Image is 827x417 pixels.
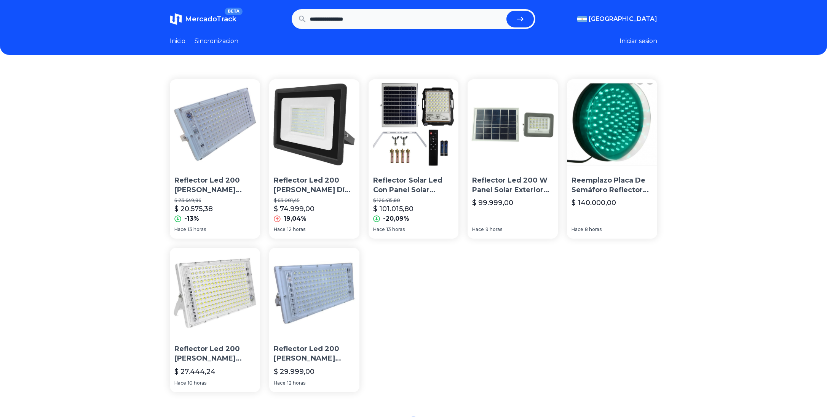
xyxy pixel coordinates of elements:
[468,79,558,239] a: Reflector Led 200 W Panel Solar Exterior Luz Fria C/controlReflector Led 200 W Panel Solar Exteri...
[170,13,182,25] img: MercadoTrack
[225,8,243,15] span: BETA
[589,14,657,24] span: [GEOGRAPHIC_DATA]
[274,380,286,386] span: Hace
[274,344,355,363] p: Reflector Led 200 [PERSON_NAME] Exterior Alta Potencia [PERSON_NAME] Frio
[170,248,260,338] img: Reflector Led 200 Watts Luz Blanco Frío Bajo Consumo Exterio
[174,366,216,377] p: $ 27.444,24
[572,226,583,233] span: Hace
[170,248,260,392] a: Reflector Led 200 Watts Luz Blanco Frío Bajo Consumo ExterioReflector Led 200 [PERSON_NAME] [PERS...
[383,214,409,223] p: -20,09%
[373,204,413,214] p: $ 101.015,80
[619,37,657,46] button: Iniciar sesion
[174,226,186,233] span: Hace
[287,226,305,233] span: 12 horas
[188,226,206,233] span: 13 horas
[174,344,255,363] p: Reflector Led 200 [PERSON_NAME] [PERSON_NAME] Frío Bajo Consumo Exterio
[274,176,355,195] p: Reflector Led 200 [PERSON_NAME] Día [PERSON_NAME] Potencia Apto Exterior
[185,15,236,23] span: MercadoTrack
[369,79,459,170] img: Reflector Solar Led Con Panel Solar Separado 200w 200 Watts
[472,176,553,195] p: Reflector Led 200 W Panel Solar Exterior [PERSON_NAME] C/control
[572,197,616,208] p: $ 140.000,00
[174,204,213,214] p: $ 20.575,38
[274,226,286,233] span: Hace
[274,366,315,377] p: $ 29.999,00
[373,226,385,233] span: Hace
[472,226,484,233] span: Hace
[485,226,502,233] span: 9 horas
[369,79,459,239] a: Reflector Solar Led Con Panel Solar Separado 200w 200 Watts Reflector Solar Led Con Panel Solar S...
[269,248,359,392] a: Reflector Led 200 Watts Exterior Alta Potencia Blanco Frio Reflector Led 200 [PERSON_NAME] Exteri...
[577,14,657,24] button: [GEOGRAPHIC_DATA]
[174,380,186,386] span: Hace
[577,16,587,22] img: Argentina
[170,79,260,239] a: Reflector Led 200 Watts Luz Blanco Frío Bajo Consumo ExterioReflector Led 200 [PERSON_NAME] [PERS...
[195,37,238,46] a: Sincronizacion
[567,79,657,239] a: Reemplazo Placa De Semáforo Reflector De Led 200 Mm Reemplazo Placa De Semáforo Reflector De Led ...
[174,197,255,204] p: $ 23.649,86
[386,226,405,233] span: 13 horas
[373,197,454,204] p: $ 126.415,80
[468,79,558,170] img: Reflector Led 200 W Panel Solar Exterior Luz Fria C/control
[188,380,206,386] span: 10 horas
[585,226,602,233] span: 8 horas
[269,248,359,338] img: Reflector Led 200 Watts Exterior Alta Potencia Blanco Frio
[472,197,513,208] p: $ 99.999,00
[572,176,653,195] p: Reemplazo Placa De Semáforo Reflector De Led 200 Mm
[170,37,185,46] a: Inicio
[174,176,255,195] p: Reflector Led 200 [PERSON_NAME] [PERSON_NAME] Frío Bajo Consumo Exterio
[274,197,355,204] p: $ 63.001,45
[567,79,657,170] img: Reemplazo Placa De Semáforo Reflector De Led 200 Mm
[284,214,307,223] p: 19,04%
[170,13,236,25] a: MercadoTrackBETA
[274,204,315,214] p: $ 74.999,00
[184,214,199,223] p: -13%
[269,79,359,170] img: Reflector Led 200 Watts Luz Día Alta Potencia Apto Exterior
[269,79,359,239] a: Reflector Led 200 Watts Luz Día Alta Potencia Apto ExteriorReflector Led 200 [PERSON_NAME] Día [P...
[373,176,454,195] p: Reflector Solar Led Con Panel Solar Separado 200w 200 [PERSON_NAME]
[287,380,305,386] span: 12 horas
[170,79,260,170] img: Reflector Led 200 Watts Luz Blanco Frío Bajo Consumo Exterio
